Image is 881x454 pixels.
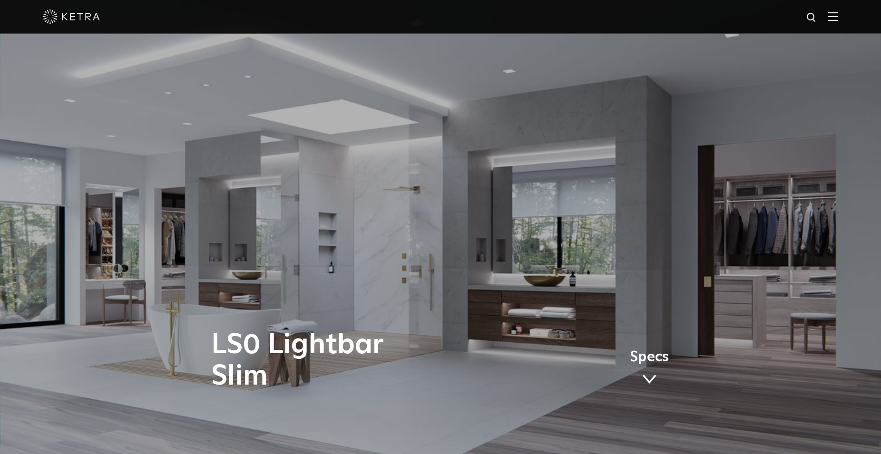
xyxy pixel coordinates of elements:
[211,329,480,392] h1: LS0 Lightbar Slim
[630,350,669,387] a: Specs
[806,12,818,24] img: search icon
[828,12,838,21] img: Hamburger%20Nav.svg
[630,350,669,364] span: Specs
[43,10,100,24] img: ketra-logo-2019-white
